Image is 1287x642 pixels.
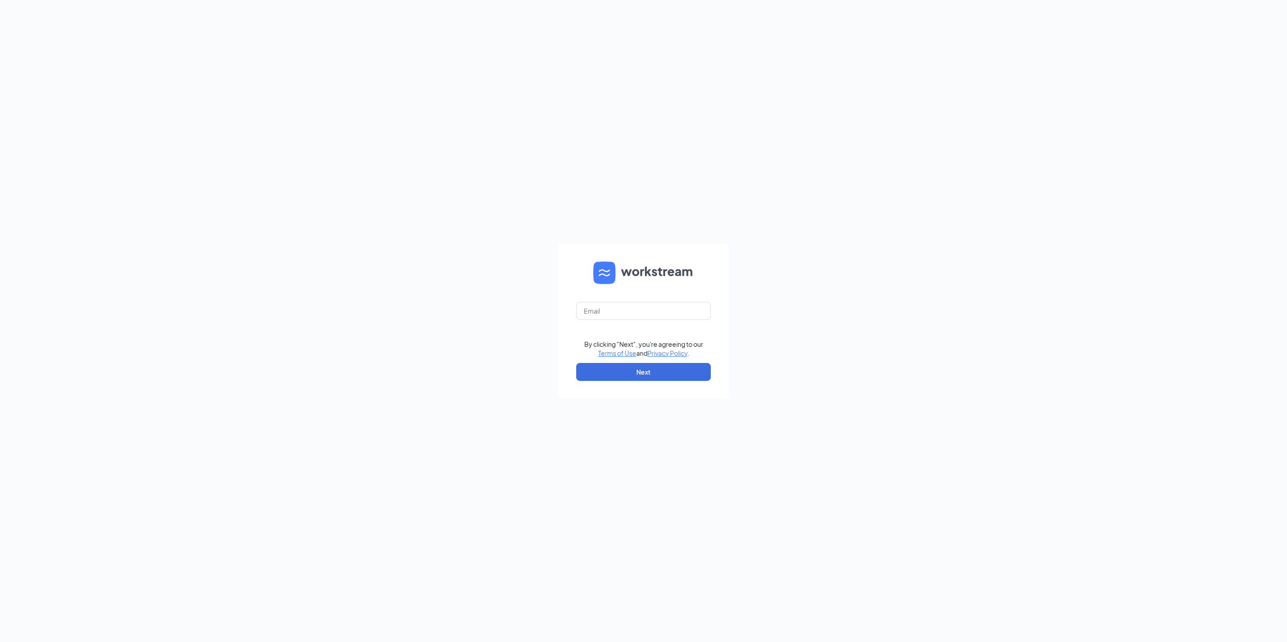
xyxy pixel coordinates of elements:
[576,302,711,320] input: Email
[648,349,687,357] a: Privacy Policy
[598,349,636,357] a: Terms of Use
[584,340,703,358] div: By clicking "Next", you're agreeing to our and .
[593,262,694,284] img: WS logo and Workstream text
[576,363,711,381] button: Next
